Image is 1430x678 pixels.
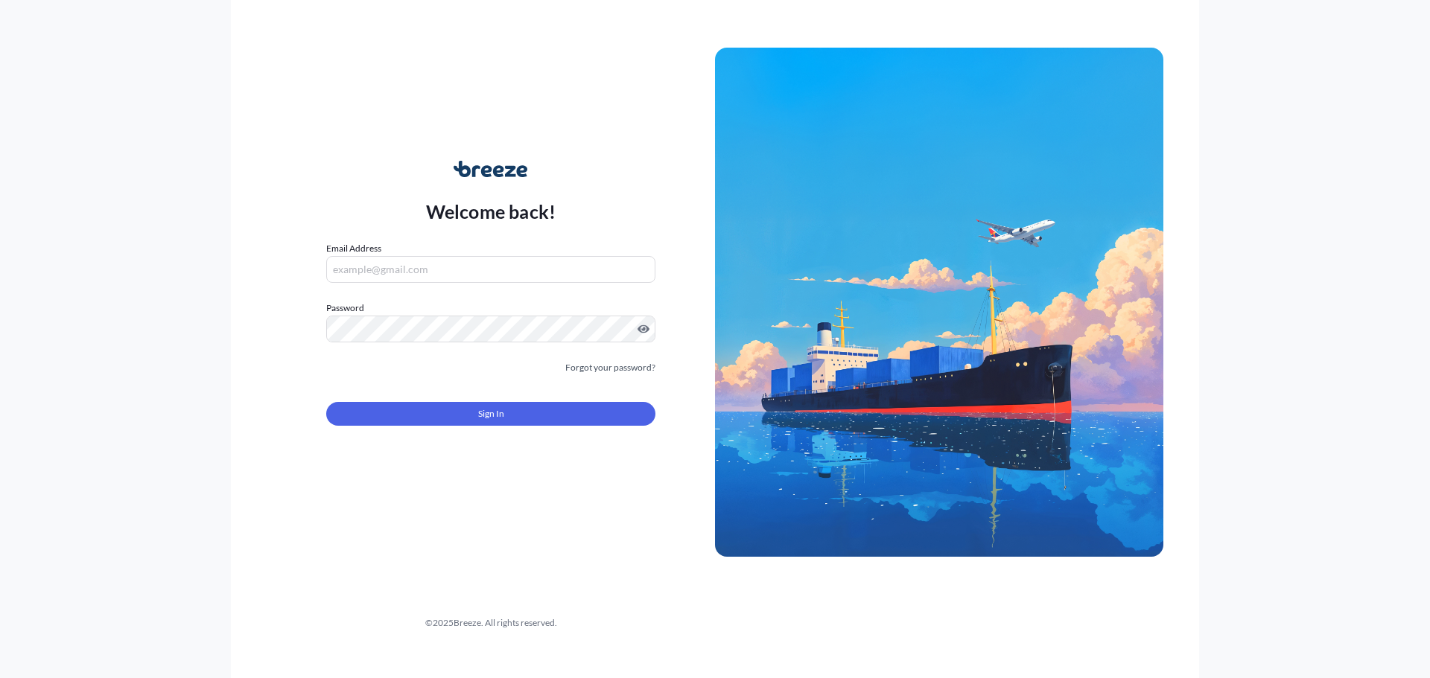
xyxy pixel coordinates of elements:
img: Ship illustration [715,48,1163,557]
label: Email Address [326,241,381,256]
span: Sign In [478,406,504,421]
button: Sign In [326,402,655,426]
input: example@gmail.com [326,256,655,283]
div: © 2025 Breeze. All rights reserved. [267,615,715,630]
a: Forgot your password? [565,360,655,375]
label: Password [326,301,655,316]
p: Welcome back! [426,199,556,223]
button: Show password [638,323,649,335]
